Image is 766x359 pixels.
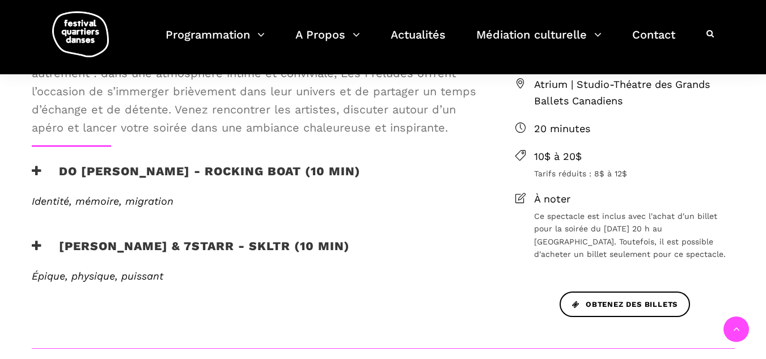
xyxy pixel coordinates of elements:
[534,77,735,109] span: Atrium | Studio-Théatre des Grands Ballets Canadiens
[534,210,735,261] span: Ce spectacle est inclus avec l'achat d'un billet pour la soirée du [DATE] 20 h au [GEOGRAPHIC_DAT...
[632,25,675,58] a: Contact
[391,25,446,58] a: Actualités
[534,167,735,180] span: Tarifs réduits : 8$ à 12$
[166,25,265,58] a: Programmation
[560,292,690,317] a: Obtenez des billets
[32,164,361,192] h3: Do [PERSON_NAME] - Rocking Boat (10 min)
[534,191,735,208] span: À noter
[52,11,109,57] img: logo-fqd-med
[534,149,735,165] span: 10$ à 20$
[295,25,360,58] a: A Propos
[32,195,173,207] em: Identité, mémoire, migration
[572,299,678,311] span: Obtenez des billets
[534,121,735,137] span: 20 minutes
[32,239,350,267] h3: [PERSON_NAME] & 7starr - SKLTR (10 min)
[476,25,602,58] a: Médiation culturelle
[32,270,163,282] em: Épique, physique, puissant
